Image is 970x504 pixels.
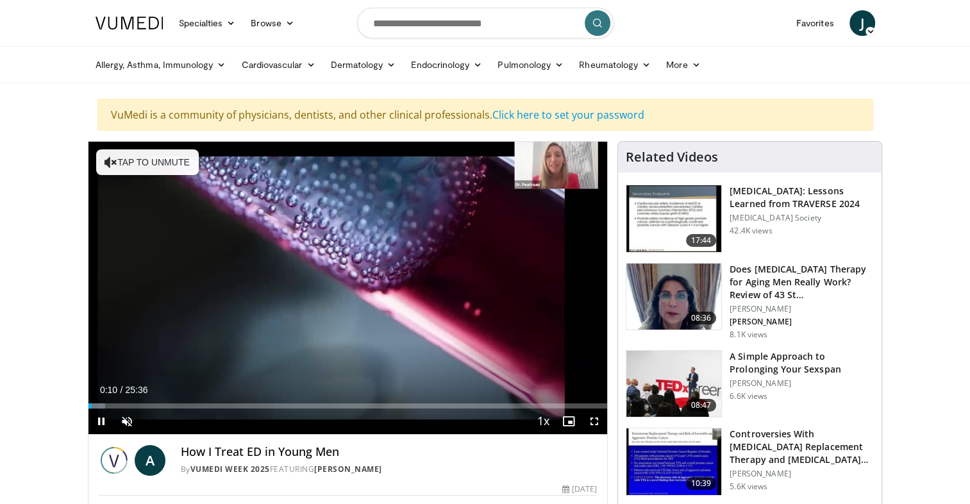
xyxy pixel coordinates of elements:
[730,226,772,236] p: 42.4K views
[730,469,874,479] p: [PERSON_NAME]
[100,385,117,395] span: 0:10
[730,350,874,376] h3: A Simple Approach to Prolonging Your Sexspan
[730,213,874,223] p: [MEDICAL_DATA] Society
[190,464,270,475] a: Vumedi Week 2025
[626,263,874,340] a: 08:36 Does [MEDICAL_DATA] Therapy for Aging Men Really Work? Review of 43 St… [PERSON_NAME] [PERS...
[730,378,874,389] p: [PERSON_NAME]
[243,10,302,36] a: Browse
[88,403,608,408] div: Progress Bar
[99,445,130,476] img: Vumedi Week 2025
[789,10,842,36] a: Favorites
[233,52,322,78] a: Cardiovascular
[88,52,234,78] a: Allergy, Asthma, Immunology
[556,408,581,434] button: Enable picture-in-picture mode
[730,482,767,492] p: 5.6K views
[658,52,708,78] a: More
[686,312,717,324] span: 08:36
[181,445,598,459] h4: How I Treat ED in Young Men
[314,464,382,475] a: [PERSON_NAME]
[562,483,597,495] div: [DATE]
[581,408,607,434] button: Fullscreen
[88,408,114,434] button: Pause
[730,185,874,210] h3: [MEDICAL_DATA]: Lessons Learned from TRAVERSE 2024
[357,8,614,38] input: Search topics, interventions
[96,17,163,29] img: VuMedi Logo
[96,149,199,175] button: Tap to unmute
[626,351,721,417] img: c4bd4661-e278-4c34-863c-57c104f39734.150x105_q85_crop-smart_upscale.jpg
[730,263,874,301] h3: Does [MEDICAL_DATA] Therapy for Aging Men Really Work? Review of 43 St…
[97,99,873,131] div: VuMedi is a community of physicians, dentists, and other clinical professionals.
[492,108,644,122] a: Click here to set your password
[626,350,874,418] a: 08:47 A Simple Approach to Prolonging Your Sexspan [PERSON_NAME] 6.6K views
[626,185,874,253] a: 17:44 [MEDICAL_DATA]: Lessons Learned from TRAVERSE 2024 [MEDICAL_DATA] Society 42.4K views
[403,52,490,78] a: Endocrinology
[490,52,571,78] a: Pulmonology
[125,385,147,395] span: 25:36
[323,52,404,78] a: Dermatology
[730,428,874,466] h3: Controversies With [MEDICAL_DATA] Replacement Therapy and [MEDICAL_DATA] Can…
[626,149,718,165] h4: Related Videos
[849,10,875,36] a: J
[135,445,165,476] a: A
[530,408,556,434] button: Playback Rate
[686,234,717,247] span: 17:44
[626,185,721,252] img: 1317c62a-2f0d-4360-bee0-b1bff80fed3c.150x105_q85_crop-smart_upscale.jpg
[686,477,717,490] span: 10:39
[121,385,123,395] span: /
[626,428,721,495] img: 418933e4-fe1c-4c2e-be56-3ce3ec8efa3b.150x105_q85_crop-smart_upscale.jpg
[171,10,244,36] a: Specialties
[571,52,658,78] a: Rheumatology
[626,428,874,496] a: 10:39 Controversies With [MEDICAL_DATA] Replacement Therapy and [MEDICAL_DATA] Can… [PERSON_NAME]...
[181,464,598,475] div: By FEATURING
[114,408,140,434] button: Unmute
[88,142,608,435] video-js: Video Player
[730,304,874,314] p: [PERSON_NAME]
[730,317,874,327] p: [PERSON_NAME]
[730,391,767,401] p: 6.6K views
[730,330,767,340] p: 8.1K views
[686,399,717,412] span: 08:47
[626,264,721,330] img: 4d4bce34-7cbb-4531-8d0c-5308a71d9d6c.150x105_q85_crop-smart_upscale.jpg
